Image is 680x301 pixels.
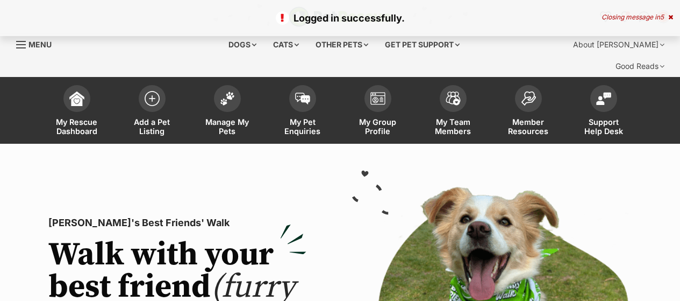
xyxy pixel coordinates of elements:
img: add-pet-listing-icon-0afa8454b4691262ce3f59096e99ab1cd57d4a30225e0717b998d2c9b9846f56.svg [145,91,160,106]
span: Manage My Pets [203,117,252,136]
span: My Team Members [429,117,477,136]
img: team-members-icon-5396bd8760b3fe7c0b43da4ab00e1e3bb1a5d9ba89233759b79545d2d3fc5d0d.svg [446,92,461,106]
img: dashboard-icon-eb2f2d2d3e046f16d808141f083e7271f6b2e854fb5c12c21221c1fb7104beca.svg [69,91,84,106]
span: My Group Profile [354,117,402,136]
span: My Pet Enquiries [278,117,327,136]
span: Support Help Desk [579,117,628,136]
div: Dogs [221,34,264,55]
img: pet-enquiries-icon-7e3ad2cf08bfb03b45e93fb7055b45f3efa6380592205ae92323e6603595dc1f.svg [295,93,310,104]
div: Other pets [308,34,376,55]
div: Good Reads [608,55,672,77]
a: My Rescue Dashboard [39,80,114,144]
a: My Pet Enquiries [265,80,340,144]
p: [PERSON_NAME]'s Best Friends' Walk [48,215,306,230]
img: group-profile-icon-3fa3cf56718a62981997c0bc7e787c4b2cf8bcc04b72c1350f741eb67cf2f40e.svg [370,92,385,105]
span: My Rescue Dashboard [53,117,101,136]
a: Menu [16,34,59,53]
a: My Team Members [416,80,491,144]
a: Add a Pet Listing [114,80,190,144]
a: Manage My Pets [190,80,265,144]
img: member-resources-icon-8e73f808a243e03378d46382f2149f9095a855e16c252ad45f914b54edf8863c.svg [521,91,536,106]
div: About [PERSON_NAME] [566,34,672,55]
img: help-desk-icon-fdf02630f3aa405de69fd3d07c3f3aa587a6932b1a1747fa1d2bba05be0121f9.svg [596,92,611,105]
span: Add a Pet Listing [128,117,176,136]
a: Member Resources [491,80,566,144]
span: Menu [28,40,52,49]
span: Member Resources [504,117,553,136]
a: My Group Profile [340,80,416,144]
div: Cats [266,34,306,55]
img: manage-my-pets-icon-02211641906a0b7f246fdf0571729dbe1e7629f14944591b6c1af311fb30b64b.svg [220,92,235,106]
a: Support Help Desk [566,80,641,144]
div: Get pet support [377,34,467,55]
